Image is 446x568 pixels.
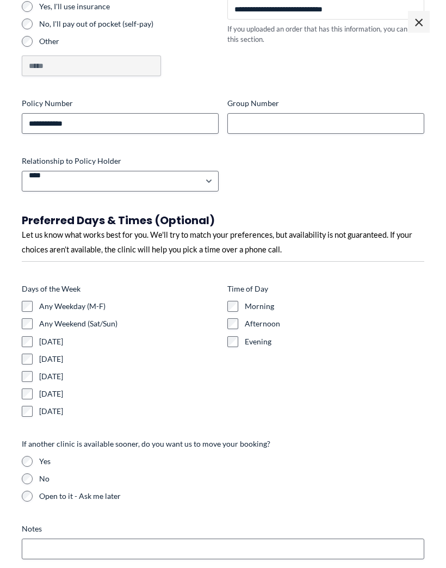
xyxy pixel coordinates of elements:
[245,336,424,347] label: Evening
[22,98,219,109] label: Policy Number
[39,301,219,312] label: Any Weekday (M-F)
[22,213,424,227] h3: Preferred Days & Times (Optional)
[39,406,219,417] label: [DATE]
[22,283,80,294] legend: Days of the Week
[227,24,424,44] div: If you uploaded an order that has this information, you can skip this section.
[22,523,424,534] label: Notes
[22,156,219,166] label: Relationship to Policy Holder
[22,439,270,449] legend: If another clinic is available sooner, do you want us to move your booking?
[39,336,219,347] label: [DATE]
[39,371,219,382] label: [DATE]
[227,98,424,109] label: Group Number
[39,36,219,47] label: Other
[39,388,219,399] label: [DATE]
[39,456,424,467] label: Yes
[39,491,424,502] label: Open to it - Ask me later
[227,283,268,294] legend: Time of Day
[39,318,219,329] label: Any Weekend (Sat/Sun)
[39,473,424,484] label: No
[22,55,161,76] input: Other Choice, please specify
[39,1,219,12] label: Yes, I'll use insurance
[39,354,219,365] label: [DATE]
[39,18,219,29] label: No, I'll pay out of pocket (self-pay)
[22,227,424,257] div: Let us know what works best for you. We'll try to match your preferences, but availability is not...
[245,301,424,312] label: Morning
[408,11,430,33] span: ×
[245,318,424,329] label: Afternoon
